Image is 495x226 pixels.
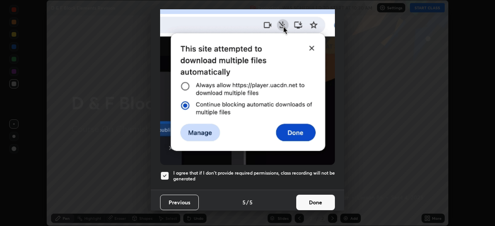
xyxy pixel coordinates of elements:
h4: / [246,198,249,206]
button: Previous [160,195,199,210]
h5: I agree that if I don't provide required permissions, class recording will not be generated [173,170,335,182]
h4: 5 [249,198,253,206]
h4: 5 [242,198,246,206]
button: Done [296,195,335,210]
